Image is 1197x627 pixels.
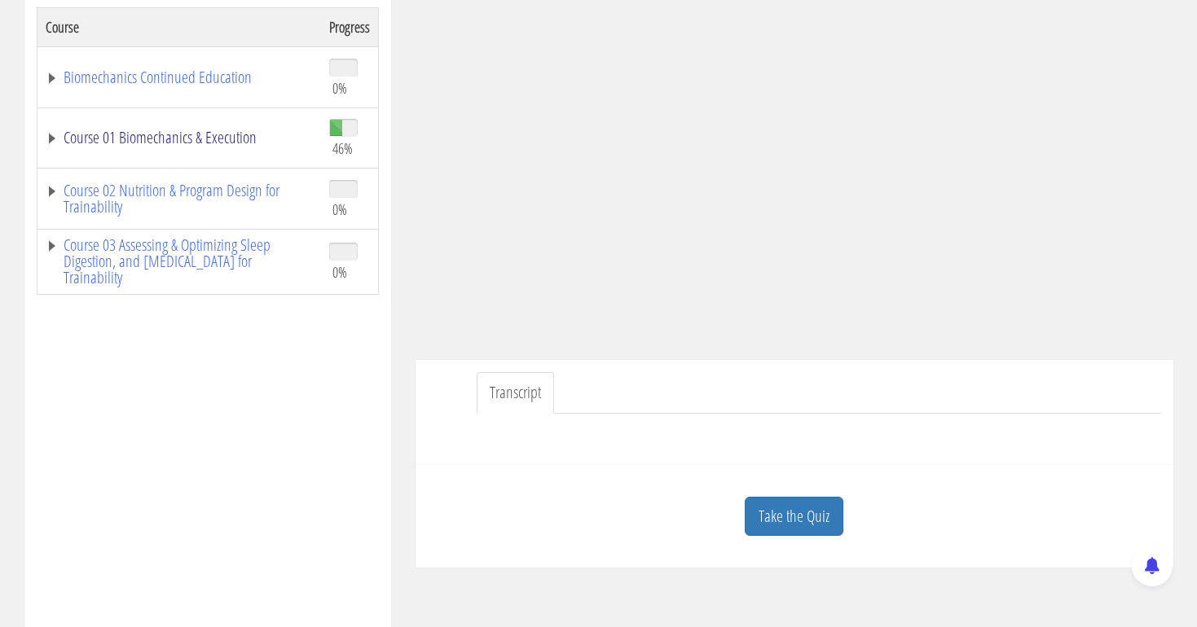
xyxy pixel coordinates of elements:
span: 0% [332,79,347,97]
a: Course 03 Assessing & Optimizing Sleep Digestion, and [MEDICAL_DATA] for Trainability [46,237,313,286]
a: Take the Quiz [745,497,843,537]
th: Progress [321,7,379,46]
span: 46% [332,139,353,157]
a: Course 01 Biomechanics & Execution [46,129,313,146]
span: 0% [332,200,347,218]
a: Transcript [477,372,554,414]
th: Course [37,7,321,46]
a: Biomechanics Continued Education [46,69,313,85]
span: 0% [332,263,347,281]
a: Course 02 Nutrition & Program Design for Trainability [46,182,313,215]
